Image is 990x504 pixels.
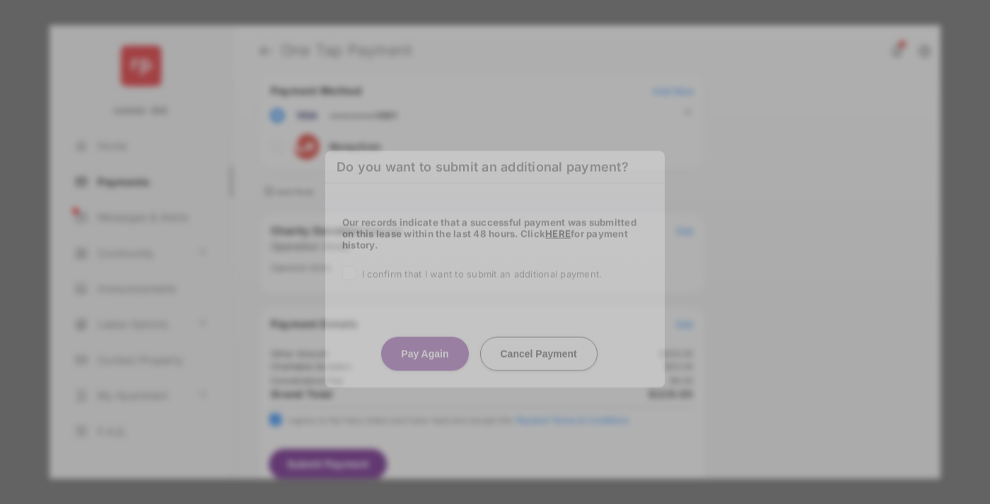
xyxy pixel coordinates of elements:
[480,336,598,370] button: Cancel Payment
[342,216,648,250] h5: Our records indicate that a successful payment was submitted on this lease within the last 48 hou...
[325,151,665,184] h2: Do you want to submit an additional payment?
[362,268,602,279] span: I confirm that I want to submit an additional payment.
[381,336,468,370] button: Pay Again
[545,228,571,239] a: HERE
